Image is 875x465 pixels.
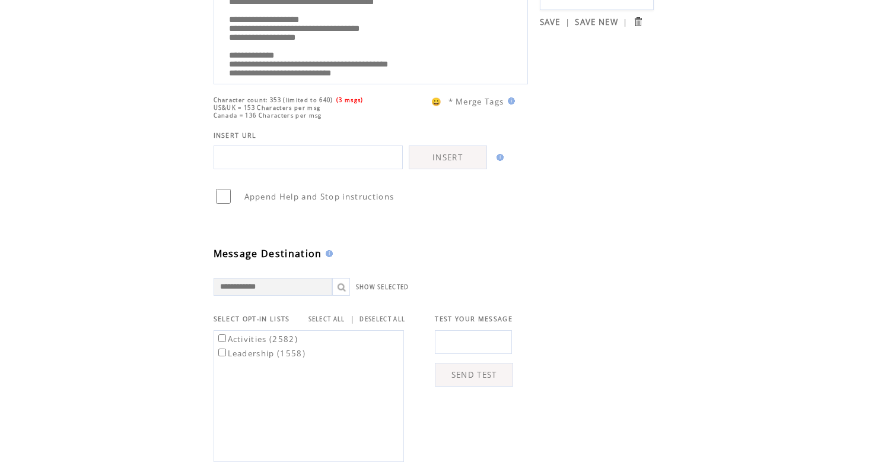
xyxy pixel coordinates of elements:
[448,96,504,107] span: * Merge Tags
[214,131,257,140] span: INSERT URL
[218,349,226,356] input: Leadership (1558)
[322,250,333,257] img: help.gif
[216,348,306,359] label: Leadership (1558)
[431,96,442,107] span: 😀
[504,97,515,105] img: help.gif
[214,247,322,260] span: Message Destination
[214,112,322,119] span: Canada = 136 Characters per msg
[565,17,570,27] span: |
[336,96,364,104] span: (3 msgs)
[623,17,628,27] span: |
[632,16,644,27] input: Submit
[350,314,355,324] span: |
[214,315,290,323] span: SELECT OPT-IN LISTS
[214,104,321,112] span: US&UK = 153 Characters per msg
[409,145,487,169] a: INSERT
[493,154,504,161] img: help.gif
[575,17,618,27] a: SAVE NEW
[435,315,513,323] span: TEST YOUR MESSAGE
[218,334,226,342] input: Activities (2582)
[359,315,405,323] a: DESELECT ALL
[435,363,513,387] a: SEND TEST
[214,96,333,104] span: Character count: 353 (limited to 640)
[308,315,345,323] a: SELECT ALL
[216,334,298,344] label: Activities (2582)
[356,283,409,291] a: SHOW SELECTED
[540,17,561,27] a: SAVE
[244,191,394,202] span: Append Help and Stop instructions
